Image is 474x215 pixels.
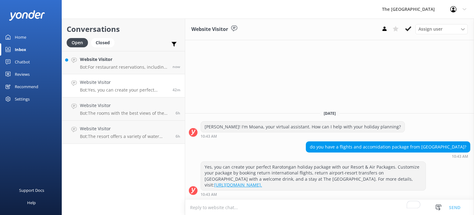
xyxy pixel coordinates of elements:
[80,125,171,132] h4: Website Visitor
[15,93,30,105] div: Settings
[80,56,168,63] h4: Website Visitor
[15,56,30,68] div: Chatbot
[173,87,180,92] span: 04:43pm 12-Aug-2025 (UTC -10:00) Pacific/Honolulu
[62,121,185,144] a: Website VisitorBot:The resort offers a variety of water activities, including snorkeling, kayakin...
[15,68,30,80] div: Reviews
[67,38,88,47] div: Open
[176,110,180,116] span: 11:04am 12-Aug-2025 (UTC -10:00) Pacific/Honolulu
[185,200,474,215] textarea: To enrich screen reader interactions, please activate Accessibility in Grammarly extension settings
[9,10,45,20] img: yonder-white-logo.png
[201,135,217,138] strong: 10:43 AM
[306,142,470,152] div: do you have a flights and accomidation package from [GEOGRAPHIC_DATA]?
[91,39,118,46] a: Closed
[201,193,217,196] strong: 10:43 AM
[452,155,468,158] strong: 10:43 AM
[62,97,185,121] a: Website VisitorBot:The rooms with the best views of the lagoon at The [GEOGRAPHIC_DATA] include: ...
[15,31,26,43] div: Home
[415,24,468,34] div: Assign User
[67,39,91,46] a: Open
[91,38,114,47] div: Closed
[80,79,168,86] h4: Website Visitor
[62,51,185,74] a: Website VisitorBot:For restaurant reservations, including the Island Night Buffet, please email o...
[201,162,426,190] div: Yes, you can create your perfect Rarotongan holiday package with our Resort & Air Packages. Custo...
[15,43,26,56] div: Inbox
[80,87,168,93] p: Bot: Yes, you can create your perfect Rarotongan holiday package with our Resort & Air Packages. ...
[67,23,180,35] h2: Conversations
[191,25,228,33] h3: Website Visitor
[306,154,470,158] div: 04:43pm 12-Aug-2025 (UTC -10:00) Pacific/Honolulu
[15,80,38,93] div: Recommend
[320,111,339,116] span: [DATE]
[62,74,185,97] a: Website VisitorBot:Yes, you can create your perfect Rarotongan holiday package with our Resort & ...
[173,64,180,69] span: 05:25pm 12-Aug-2025 (UTC -10:00) Pacific/Honolulu
[214,182,262,188] a: [URL][DOMAIN_NAME].
[27,196,36,209] div: Help
[80,64,168,70] p: Bot: For restaurant reservations, including the Island Night Buffet, please email our team at [EM...
[80,134,171,139] p: Bot: The resort offers a variety of water activities, including snorkeling, kayaking, and stand-u...
[201,192,426,196] div: 04:43pm 12-Aug-2025 (UTC -10:00) Pacific/Honolulu
[176,134,180,139] span: 10:45am 12-Aug-2025 (UTC -10:00) Pacific/Honolulu
[201,134,405,138] div: 04:43pm 12-Aug-2025 (UTC -10:00) Pacific/Honolulu
[19,184,44,196] div: Support Docs
[201,122,405,132] div: [PERSON_NAME]! I'm Moana, your virtual assistant. How can I help with your holiday planning?
[80,102,171,109] h4: Website Visitor
[80,110,171,116] p: Bot: The rooms with the best views of the lagoon at The [GEOGRAPHIC_DATA] include: - Beachfront R...
[418,26,443,32] span: Assign user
